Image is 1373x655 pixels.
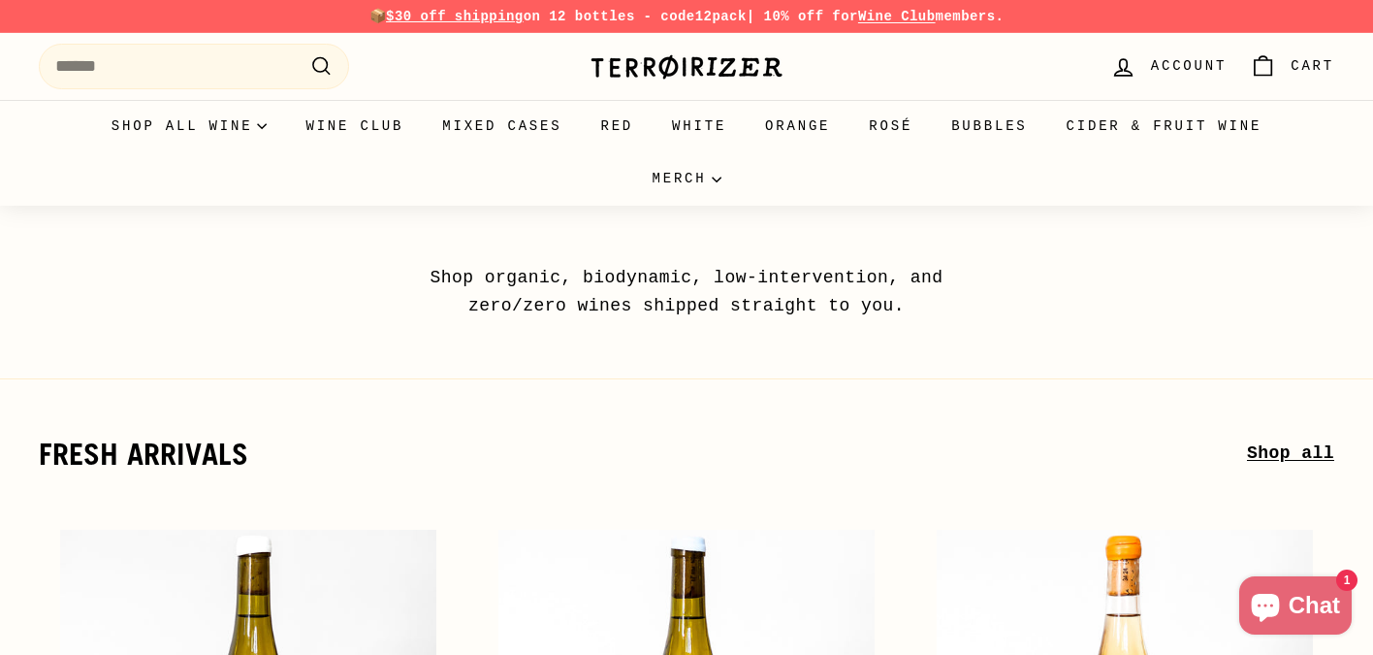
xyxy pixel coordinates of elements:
[581,100,653,152] a: Red
[1238,38,1346,95] a: Cart
[386,264,987,320] p: Shop organic, biodynamic, low-intervention, and zero/zero wines shipped straight to you.
[1291,55,1334,77] span: Cart
[695,9,747,24] strong: 12pack
[39,438,1247,471] h2: fresh arrivals
[746,100,849,152] a: Orange
[286,100,423,152] a: Wine Club
[39,6,1334,27] p: 📦 on 12 bottles - code | 10% off for members.
[1151,55,1227,77] span: Account
[858,9,936,24] a: Wine Club
[423,100,581,152] a: Mixed Cases
[653,100,746,152] a: White
[849,100,932,152] a: Rosé
[1247,440,1334,468] a: Shop all
[632,152,740,205] summary: Merch
[1099,38,1238,95] a: Account
[92,100,287,152] summary: Shop all wine
[1047,100,1282,152] a: Cider & Fruit Wine
[386,9,524,24] span: $30 off shipping
[1233,576,1357,639] inbox-online-store-chat: Shopify online store chat
[932,100,1046,152] a: Bubbles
